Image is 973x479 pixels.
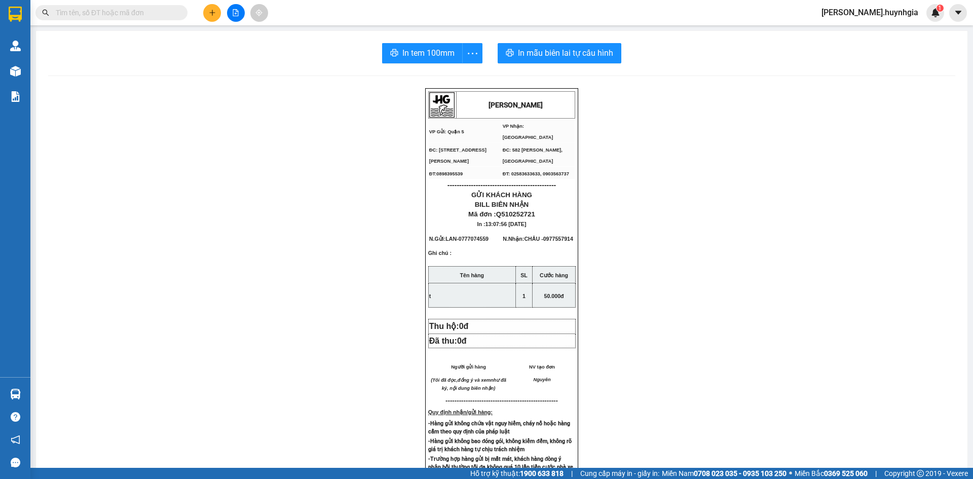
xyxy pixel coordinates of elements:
span: Thu hộ: [429,322,473,330]
span: 50.000đ [544,293,564,299]
span: - [457,236,489,242]
img: warehouse-icon [10,389,21,399]
span: | [571,468,573,479]
span: VP Gửi: Quận 5 [429,129,464,134]
span: more [463,47,482,60]
span: In mẫu biên lai tự cấu hình [518,47,613,59]
span: NV tạo đơn [529,364,555,370]
span: 0977557914 [543,236,573,242]
span: ĐT:0898395539 [429,171,463,176]
span: printer [390,49,398,58]
input: Tìm tên, số ĐT hoặc mã đơn [56,7,175,18]
span: --- [445,397,452,404]
span: 0777074559 [459,236,489,242]
span: plus [209,9,216,16]
strong: [PERSON_NAME] [489,101,543,109]
img: icon-new-feature [931,8,940,17]
span: ----------------------------------------------- [452,397,558,404]
span: CHÂU - [524,236,573,242]
span: LAN [445,236,457,242]
span: aim [255,9,263,16]
span: Người gửi hàng [451,364,486,370]
span: Ghi chú : [428,250,452,264]
span: [PERSON_NAME].huynhgia [813,6,926,19]
span: Cung cấp máy in - giấy in: [580,468,659,479]
span: 1 [938,5,942,12]
span: message [11,458,20,467]
strong: -Hàng gửi không bao đóng gói, không kiểm đếm, không rõ giá trị khách hàng tự chịu trách nhiệm [428,438,572,453]
span: caret-down [954,8,963,17]
span: printer [506,49,514,58]
button: printerIn mẫu biên lai tự cấu hình [498,43,621,63]
strong: 0708 023 035 - 0935 103 250 [694,469,787,477]
span: file-add [232,9,239,16]
span: ---------------------------------------------- [447,181,556,189]
sup: 1 [937,5,944,12]
button: printerIn tem 100mm [382,43,463,63]
span: Mã đơn : [468,210,535,218]
span: copyright [917,470,924,477]
span: Nguyên [533,377,550,382]
span: Q510252721 [496,210,535,218]
button: aim [250,4,268,22]
span: N.Nhận: [503,236,573,242]
span: t [429,293,431,299]
span: In : [477,221,527,227]
span: ĐC: [STREET_ADDRESS][PERSON_NAME] [429,148,486,164]
span: N.Gửi: [429,236,489,242]
button: more [462,43,482,63]
img: logo [429,92,455,118]
img: logo-vxr [9,7,22,22]
span: 13:07:56 [DATE] [485,221,527,227]
span: 1 [522,293,526,299]
strong: -Trường hợp hàng gửi bị mất mát, khách hàng đòng ý nhận bồi thường tối đa không quá 10 lần tiền c... [428,456,574,478]
button: caret-down [949,4,967,22]
span: 0đ [457,337,467,345]
strong: Cước hàng [540,272,568,278]
span: Miền Nam [662,468,787,479]
img: warehouse-icon [10,41,21,51]
span: GỬI KHÁCH HÀNG [471,191,532,199]
span: 0đ [459,322,469,330]
button: file-add [227,4,245,22]
span: | [875,468,877,479]
strong: SL [520,272,528,278]
span: notification [11,435,20,445]
button: plus [203,4,221,22]
span: BILL BIÊN NHẬN [475,201,529,208]
span: Miền Bắc [795,468,868,479]
strong: 1900 633 818 [520,469,564,477]
span: Hỗ trợ kỹ thuật: [470,468,564,479]
img: warehouse-icon [10,66,21,77]
span: ⚪️ [789,471,792,475]
span: question-circle [11,412,20,422]
span: ĐC: 582 [PERSON_NAME], [GEOGRAPHIC_DATA] [503,148,563,164]
strong: 0369 525 060 [824,469,868,477]
span: ĐT: 02583633633, 0903563737 [503,171,569,176]
span: Đã thu: [429,337,467,345]
strong: -Hàng gửi không chứa vật nguy hiểm, cháy nổ hoặc hàng cấm theo quy định của pháp luật [428,420,570,435]
img: solution-icon [10,91,21,102]
span: In tem 100mm [402,47,455,59]
em: (Tôi đã đọc,đồng ý và xem [431,378,491,383]
strong: Quy định nhận/gửi hàng: [428,409,493,415]
em: như đã ký, nội dung biên nhận) [442,378,506,391]
strong: Tên hàng [460,272,484,278]
span: search [42,9,49,16]
span: VP Nhận: [GEOGRAPHIC_DATA] [503,124,553,140]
